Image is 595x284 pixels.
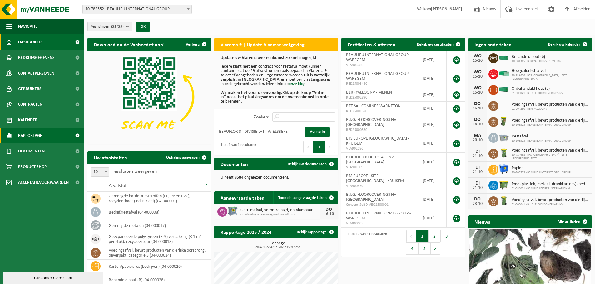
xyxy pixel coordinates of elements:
span: BEAULIEU INTERNATIONAL GROUP - WAREGEM [346,53,411,62]
count: (39/39) [111,25,124,29]
span: BEAULIEU INTERNATIONAL GROUP - WAREGEM [346,71,411,81]
b: Dit is wettelijk verplicht in [GEOGRAPHIC_DATA] [221,73,330,82]
td: bedrijfsrestafval (04-000008) [104,205,211,219]
td: [DATE] [418,51,447,69]
a: Bekijk uw documenten [283,158,338,170]
div: MA [471,133,484,138]
a: Bekijk uw kalender [543,38,591,51]
button: 1 [313,141,325,153]
span: Kalender [18,112,37,128]
img: WB-0140-HPE-GN-50 [498,148,509,158]
span: Gebruikers [18,81,42,97]
div: 23-10 [471,202,484,206]
h2: Download nu de Vanheede+ app! [87,38,171,50]
td: gemengde metalen (04-000017) [104,219,211,232]
span: Contactpersonen [18,65,54,81]
span: VLA900405 [346,221,413,226]
td: [DATE] [418,153,447,171]
span: VLA902086 [346,146,413,151]
span: Acceptatievoorwaarden [18,175,69,190]
span: Voedingsafval, bevat producten van dierlijke oorsprong, onverpakt, categorie 3 [512,198,589,203]
button: 2 [429,230,441,242]
span: BERRYALLOC NV - MENEN [346,90,392,95]
button: 5 [419,242,431,255]
span: Dashboard [18,34,42,50]
span: RED25003480 [346,81,413,86]
span: Pmd (plastiek, metaal, drankkartons) (bedrijven) [512,182,589,187]
span: 10-783552 - BEAULIEU INTERNATIONAL GROUP [82,5,192,14]
img: WB-0060-HPE-GN-50 [498,116,509,127]
td: [DATE] [418,115,447,134]
div: WO [471,54,484,59]
span: BTT SA - COMINES-WARNETON [346,104,401,108]
span: Consent-SelfD-VEG2500001 [346,202,413,207]
span: Bekijk uw certificaten [417,42,454,46]
span: Toon de aangevraagde taken [278,196,327,200]
label: Zoeken: [254,115,269,120]
button: Next [431,242,440,255]
span: Verberg [186,42,200,46]
span: VLA903086 [346,63,413,68]
span: Hoogcalorisch afval [512,69,589,74]
span: Omwisseling op aanvraag (excl. voorrijkost) [240,213,319,217]
div: DI [471,181,484,186]
span: 10-783552 - BEAULIEU INTERNATIONAL GROUP [83,5,191,14]
td: geëxpandeerde polystyreen (EPS) verpakking (< 1 m² per stuk), recycleerbaar (04-000018) [104,232,211,246]
img: WB-0140-HPE-GN-50 [498,195,509,206]
div: 21-10 [471,170,484,174]
span: 01-000041 - B.I.G. FLOORCOVERINGS NV [512,203,589,206]
img: HK-XC-40-GN-00 [498,87,509,92]
p: U heeft 8584 ongelezen document(en). [221,176,332,180]
div: 16-10 [471,122,484,127]
span: BEAULIEU REAL ESTATE NV - [GEOGRAPHIC_DATA] [346,155,396,165]
div: 1 tot 1 van 1 resultaten [217,140,256,154]
span: Contracten [18,97,42,112]
span: VLA900659 [346,184,413,189]
div: DI [471,149,484,154]
div: 21-10 [471,154,484,158]
h2: Nieuws [468,215,496,228]
span: 10 [91,168,109,176]
span: Navigatie [18,19,37,34]
img: HK-XP-30-GN-00 [498,71,509,76]
span: Documenten [18,143,45,159]
button: OK [136,22,150,32]
b: Klik op de knop "Vul nu in" naast het plaatsingsadres om de overeenkomst in orde te brengen. [221,90,329,104]
a: Ophaling aanvragen [161,151,211,164]
a: Toon de aangevraagde taken [273,191,338,204]
button: Previous [406,230,416,242]
span: 10-803523 - BEAULIEU INTERNATIONAL GROUP [512,123,589,127]
button: 1 [416,230,429,242]
strong: [PERSON_NAME] [431,7,462,12]
span: Rapportage [18,128,42,143]
button: Previous [303,141,313,153]
button: Verberg [181,38,211,51]
td: [DATE] [418,88,447,102]
span: Afvalstof [109,183,126,188]
div: 16-10 [471,106,484,111]
div: DI [471,165,484,170]
p: moet kunnen aantonen dat de 29 afvalstromen zoals bepaald in Vlarema 9 selectief aangeboden en ui... [221,56,332,104]
span: 10-724638 - BFS [GEOGRAPHIC_DATA] - SITE [GEOGRAPHIC_DATA] [512,153,589,161]
span: 01-000041 - B.I.G. FLOORCOVERINGS NV [512,91,563,95]
h2: Aangevraagde taken [214,191,271,204]
u: Iedere klant met een contract voor restafval [221,64,298,69]
button: 3 [441,230,453,242]
div: 20-10 [471,138,484,142]
span: 2024: 1522,470 t - 2025: 1509,525 t [217,246,338,249]
a: Bekijk uw certificaten [412,38,464,51]
div: WO [471,85,484,90]
div: DO [471,117,484,122]
div: 15-10 [471,59,484,63]
h3: Tonnage [217,241,338,249]
span: Opruimafval, verontreinigd, ontvlambaar [240,208,319,213]
div: 21-10 [471,186,484,190]
span: RED25001520 [346,109,413,114]
img: Download de VHEPlus App [87,51,211,143]
span: Bedrijfsgegevens [18,50,55,65]
span: Bekijk uw documenten [288,162,327,166]
span: B.I.G. FLOORCOVERINGS NV - [GEOGRAPHIC_DATA] [346,118,399,127]
td: gemengde harde kunststoffen (PE, PP en PVC), recycleerbaar (industrieel) (04-000001) [104,192,211,205]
